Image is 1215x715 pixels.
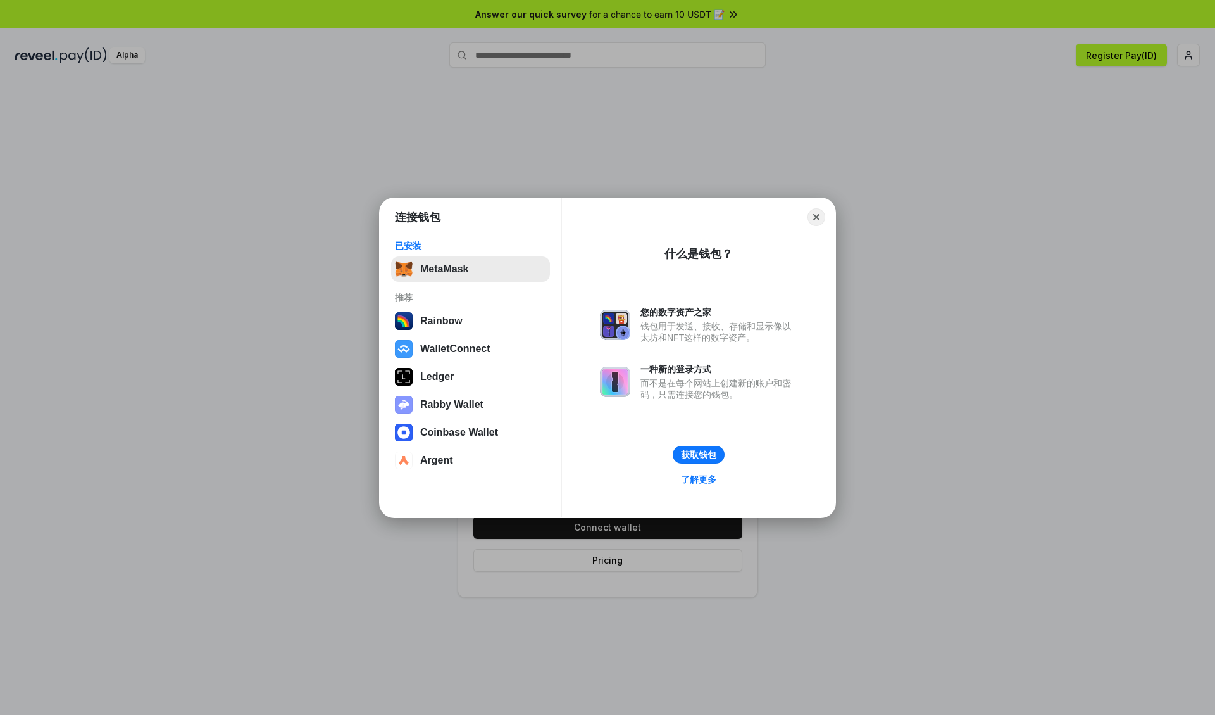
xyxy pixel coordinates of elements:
[391,308,550,334] button: Rainbow
[420,399,483,410] div: Rabby Wallet
[664,246,733,262] div: 什么是钱包？
[807,208,825,226] button: Close
[395,210,440,225] h1: 连接钱包
[681,474,716,485] div: 了解更多
[640,320,797,343] div: 钱包用于发送、接收、存储和显示像以太坊和NFT这样的数字资产。
[391,392,550,417] button: Rabby Wallet
[391,448,550,473] button: Argent
[420,455,453,466] div: Argent
[640,307,797,318] div: 您的数字资产之家
[391,420,550,445] button: Coinbase Wallet
[640,364,797,375] div: 一种新的登录方式
[640,377,797,400] div: 而不是在每个网站上创建新的账户和密码，只需连接您的钱包。
[681,449,716,460] div: 获取钱包
[395,292,546,303] div: 推荐
[391,364,550,389] button: Ledger
[420,343,490,355] div: WalletConnect
[395,340,413,358] img: svg+xml,%3Csvg%20width%3D%2228%22%20height%3D%2228%22%20viewBox%3D%220%200%2028%2028%22%20fill%3D...
[391,256,550,282] button: MetaMask
[395,452,413,469] img: svg+xml,%3Csvg%20width%3D%2228%22%20height%3D%2228%22%20viewBox%3D%220%200%2028%2028%22%20fill%3D...
[391,336,550,362] button: WalletConnect
[395,260,413,278] img: svg+xml,%3Csvg%20fill%3D%22none%22%20height%3D%2233%22%20viewBox%3D%220%200%2035%2033%22%20width%...
[600,310,630,340] img: svg+xml,%3Csvg%20xmlns%3D%22http%3A%2F%2Fwww.w3.org%2F2000%2Fsvg%22%20fill%3D%22none%22%20viewBox...
[395,312,413,330] img: svg+xml,%3Csvg%20width%3D%22120%22%20height%3D%22120%22%20viewBox%3D%220%200%20120%20120%22%20fil...
[420,315,463,327] div: Rainbow
[395,368,413,386] img: svg+xml,%3Csvg%20xmlns%3D%22http%3A%2F%2Fwww.w3.org%2F2000%2Fsvg%22%20width%3D%2228%22%20height%3...
[395,424,413,441] img: svg+xml,%3Csvg%20width%3D%2228%22%20height%3D%2228%22%20viewBox%3D%220%200%2028%2028%22%20fill%3D...
[600,367,630,397] img: svg+xml,%3Csvg%20xmlns%3D%22http%3A%2F%2Fwww.w3.org%2F2000%2Fsvg%22%20fill%3D%22none%22%20viewBox...
[420,371,454,383] div: Ledger
[395,396,413,414] img: svg+xml,%3Csvg%20xmlns%3D%22http%3A%2F%2Fwww.w3.org%2F2000%2Fsvg%22%20fill%3D%22none%22%20viewBox...
[395,240,546,251] div: 已安装
[673,471,724,488] a: 了解更多
[673,446,725,464] button: 获取钱包
[420,427,498,438] div: Coinbase Wallet
[420,263,468,275] div: MetaMask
